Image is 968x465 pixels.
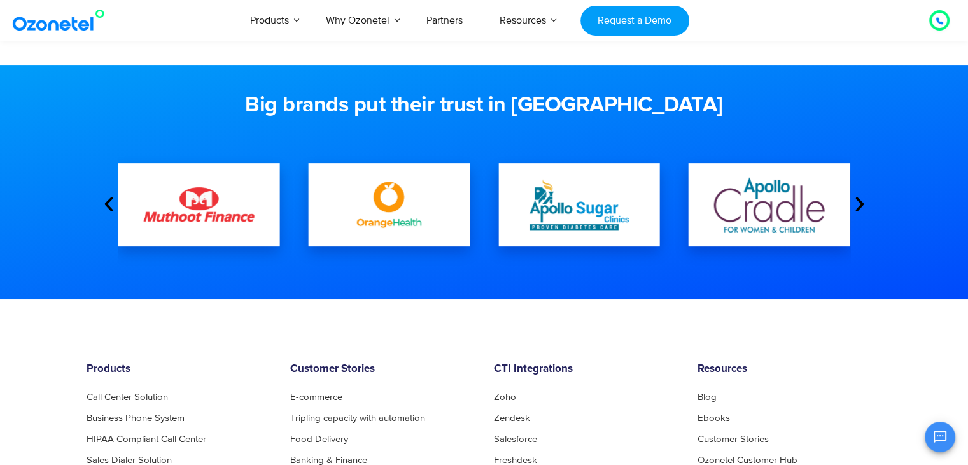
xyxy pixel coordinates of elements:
a: Sales Dialer Solution [87,455,172,465]
div: 10 / 16 [689,163,850,246]
h6: Resources [698,363,882,376]
a: Freshdesk [494,455,537,465]
a: Blog [698,392,717,402]
div: 8 / 16 [308,163,470,246]
h6: CTI Integrations [494,363,678,376]
div: 7 / 16 [118,163,280,246]
a: HIPAA Compliant Call Center [87,434,206,444]
a: E-commerce [290,392,342,402]
a: Zendesk [494,413,530,423]
a: Tripling capacity with automation [290,413,425,423]
a: Request a Demo [580,6,689,36]
img: Orange Healthcare [333,176,444,234]
h6: Customer Stories [290,363,475,376]
a: Ozonetel Customer Hub [698,455,797,465]
h6: Products [87,363,271,376]
div: 9 / 16 [498,163,660,246]
a: Ebooks [698,413,730,423]
a: Food Delivery [290,434,348,444]
a: Banking & Finance [290,455,367,465]
a: Salesforce [494,434,537,444]
img: Muthoot-Finance-Logo-PNG [144,187,255,222]
div: Image Carousel [118,138,850,271]
button: Open chat [925,422,955,452]
img: Apollo-Cradle-logo-gurgaon [714,177,825,232]
a: Business Phone System [87,413,185,423]
a: Zoho [494,392,516,402]
img: 7.-Apollo-Sugar-Logo-300x300-min [524,149,635,260]
h2: Big brands put their trust in [GEOGRAPHIC_DATA] [99,93,869,118]
a: Call Center Solution [87,392,168,402]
